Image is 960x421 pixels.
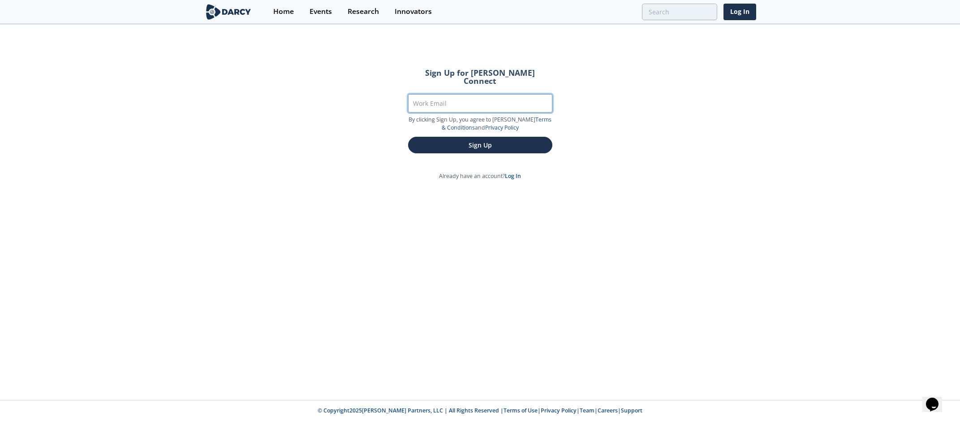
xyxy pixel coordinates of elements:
[396,172,565,180] p: Already have an account?
[541,407,577,414] a: Privacy Policy
[408,94,552,113] input: Work Email
[922,385,951,412] iframe: chat widget
[408,69,552,85] h2: Sign Up for [PERSON_NAME] Connect
[310,8,332,15] div: Events
[598,407,618,414] a: Careers
[723,4,756,20] a: Log In
[485,124,519,131] a: Privacy Policy
[348,8,379,15] div: Research
[408,116,552,132] p: By clicking Sign Up, you agree to [PERSON_NAME] and
[504,407,538,414] a: Terms of Use
[505,172,521,180] a: Log In
[442,116,552,131] a: Terms & Conditions
[408,137,552,153] button: Sign Up
[204,4,253,20] img: logo-wide.svg
[621,407,642,414] a: Support
[149,407,812,415] p: © Copyright 2025 [PERSON_NAME] Partners, LLC | All Rights Reserved | | | | |
[642,4,717,20] input: Advanced Search
[580,407,594,414] a: Team
[273,8,294,15] div: Home
[395,8,432,15] div: Innovators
